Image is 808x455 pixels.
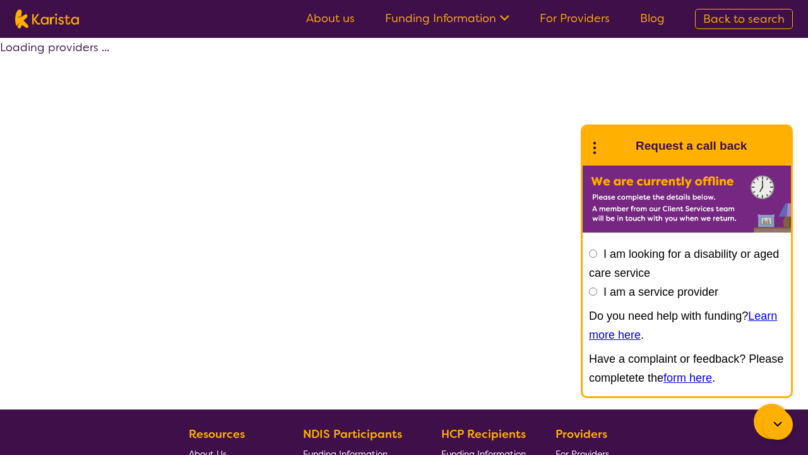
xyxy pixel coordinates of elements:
[441,427,526,442] b: HCP Recipients
[754,404,789,439] button: Channel Menu
[603,286,718,298] label: I am a service provider
[663,372,712,384] a: form here
[385,11,509,26] a: Funding Information
[695,9,793,29] a: Back to search
[583,166,791,233] img: Karista offline chat form to request call back
[306,11,355,26] a: About us
[589,248,779,279] label: I am looking for a disability or aged care service
[603,133,628,159] img: Karista
[640,11,665,26] a: Blog
[540,11,610,26] a: For Providers
[189,427,245,442] b: Resources
[703,11,785,27] span: Back to search
[15,9,79,28] img: Karista logo
[303,427,402,442] b: NDIS Participants
[555,427,607,442] b: Providers
[636,136,747,155] h1: Request a call back
[589,349,785,387] p: Have a complaint or feedback? Please completete the .
[589,306,785,344] p: Do you need help with funding? .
